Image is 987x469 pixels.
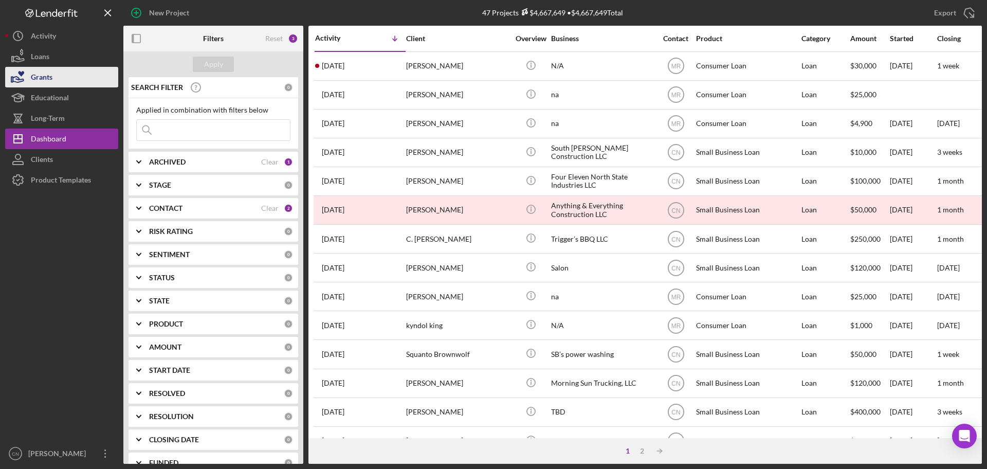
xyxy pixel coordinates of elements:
div: 0 [284,296,293,305]
b: CONTACT [149,204,182,212]
div: Category [801,34,849,43]
div: Loan [801,399,849,426]
time: 2025-08-29 15:23 [322,321,344,330]
span: $25,000 [850,436,876,445]
div: [PERSON_NAME] [406,399,509,426]
text: MR [671,92,681,99]
text: CN [671,351,680,358]
div: [DATE] [890,370,936,397]
div: The Wild Tulip [551,427,654,455]
time: 2025-09-03 23:31 [322,206,344,214]
b: FUNDED [149,459,178,467]
span: $100,000 [850,176,881,185]
div: [DATE] [890,254,936,281]
div: Four Eleven North State Industries LLC [551,168,654,195]
b: ARCHIVED [149,158,186,166]
time: [DATE] [937,119,960,128]
time: 1 month [937,176,964,185]
time: 2025-08-28 18:21 [322,350,344,358]
div: Applied in combination with filters below [136,106,290,114]
button: Dashboard [5,129,118,149]
text: CN [671,380,680,387]
div: Open Intercom Messenger [952,424,977,448]
div: [PERSON_NAME] [406,196,509,224]
div: 2 [284,204,293,213]
button: Clients [5,149,118,170]
button: Loans [5,46,118,67]
a: Product Templates [5,170,118,190]
div: [PERSON_NAME] [406,254,509,281]
time: 2025-09-04 20:59 [322,148,344,156]
div: Loan [801,168,849,195]
div: Loan [801,52,849,80]
text: MR [671,63,681,70]
div: N/A [551,312,654,339]
div: Consumer Loan [696,110,799,137]
div: Consumer Loan [696,283,799,310]
div: [PERSON_NAME] [26,443,93,466]
span: $120,000 [850,263,881,272]
div: C. [PERSON_NAME] [406,225,509,252]
div: Squanto Brownwolf [406,340,509,368]
b: START DATE [149,366,190,374]
time: [DATE] [937,263,960,272]
text: CN [671,178,680,185]
div: Apply [204,57,223,72]
div: Morning Sun Trucking, LLC [551,370,654,397]
div: [PERSON_NAME] [406,139,509,166]
div: Trigger’s BBQ LLC [551,225,654,252]
span: $50,000 [850,350,876,358]
div: [DATE] [890,196,936,224]
div: [DATE] [890,427,936,455]
b: STATUS [149,274,175,282]
div: Educational [31,87,69,111]
div: Small Business Loan [696,139,799,166]
div: Small Business Loan [696,196,799,224]
div: Consumer Loan [696,312,799,339]
div: Loan [801,225,849,252]
span: $400,000 [850,407,881,416]
div: Small Business Loan [696,427,799,455]
div: Loan [801,139,849,166]
button: Grants [5,67,118,87]
div: na [551,110,654,137]
div: Loan [801,254,849,281]
div: Export [934,3,956,23]
text: CN [12,451,19,457]
div: Loan [801,427,849,455]
button: Activity [5,26,118,46]
span: $25,000 [850,292,876,301]
b: CLOSING DATE [149,436,199,444]
div: Consumer Loan [696,81,799,109]
div: $4,900 [850,110,889,137]
time: 2025-09-06 18:35 [322,62,344,70]
div: Loan [801,283,849,310]
div: Activity [315,34,360,42]
text: CN [671,438,680,445]
div: 0 [284,273,293,282]
span: $1,000 [850,321,872,330]
time: 2025-09-03 16:05 [322,235,344,243]
div: Small Business Loan [696,168,799,195]
div: Started [890,34,936,43]
time: 2025-09-04 21:21 [322,119,344,128]
div: $50,000 [850,196,889,224]
time: 1 week [937,350,959,358]
time: 1 month [937,234,964,243]
text: CN [671,236,680,243]
div: [DATE] [890,110,936,137]
text: MR [671,322,681,329]
time: 2025-09-01 17:56 [322,293,344,301]
div: $4,667,649 [519,8,565,17]
div: SB’s power washing [551,340,654,368]
button: Apply [193,57,234,72]
div: Business [551,34,654,43]
b: Filters [203,34,224,43]
div: 0 [284,83,293,92]
text: CN [671,264,680,272]
div: Contact [656,34,695,43]
div: New Project [149,3,189,23]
